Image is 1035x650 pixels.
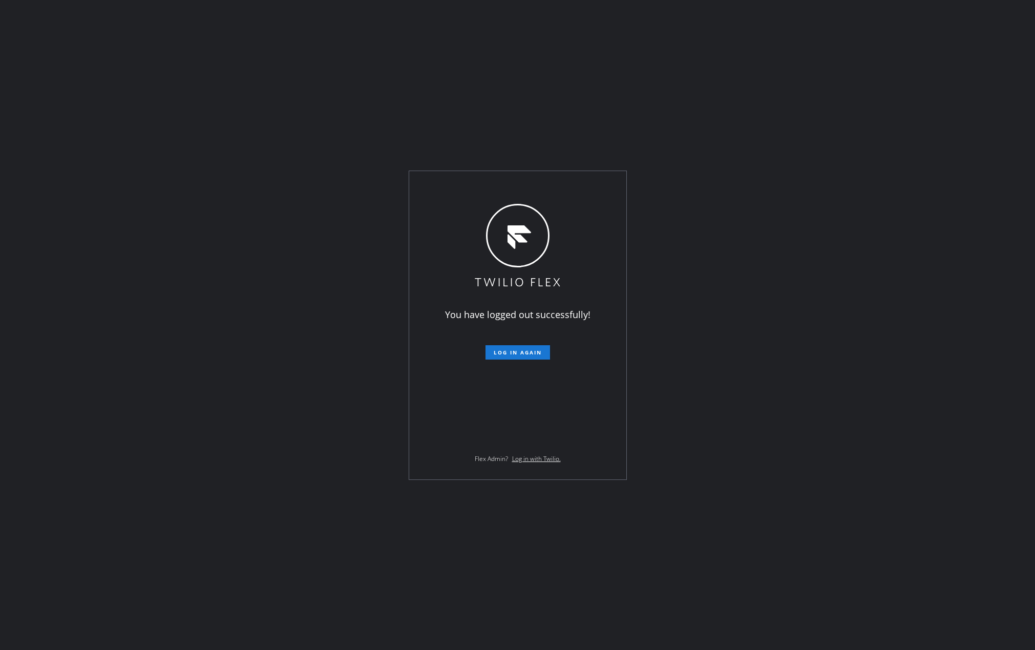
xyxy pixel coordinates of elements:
a: Log in with Twilio. [512,454,561,463]
span: Flex Admin? [475,454,508,463]
span: Log in again [494,349,542,356]
button: Log in again [485,345,550,360]
span: You have logged out successfully! [445,308,590,321]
